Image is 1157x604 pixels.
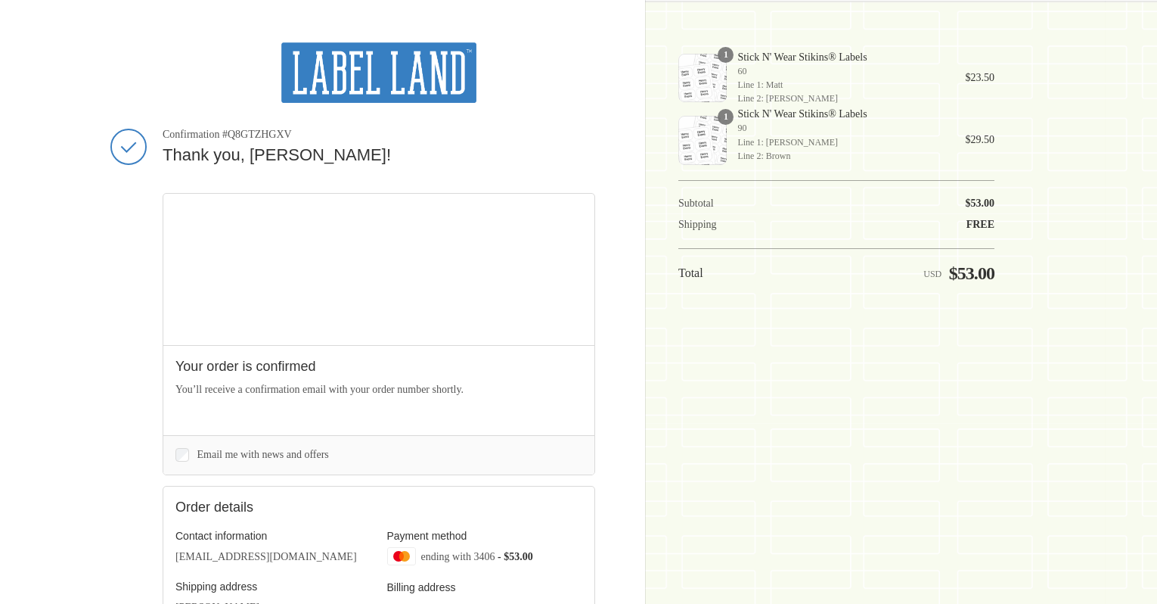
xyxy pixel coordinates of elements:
[175,551,357,562] bdo: [EMAIL_ADDRESS][DOMAIN_NAME]
[737,51,944,64] span: Stick N' Wear Stikins® Labels
[737,121,944,135] span: 90
[678,116,727,164] img: Stick N' Wear Stikins® Labels - 90
[678,266,703,279] span: Total
[737,135,944,149] span: Line 1: [PERSON_NAME]
[737,149,944,163] span: Line 2: Brown
[718,109,734,125] span: 1
[281,42,476,103] img: Label Land
[678,54,727,102] img: Stick N' Wear Stikins® Labels - 60
[175,580,371,593] h3: Shipping address
[737,92,944,105] span: Line 2: [PERSON_NAME]
[175,499,379,516] h2: Order details
[175,381,582,397] p: You’ll receive a confirmation email with your order number shortly.
[163,194,595,345] iframe: Google map displaying pin point of shipping address: Thompson's Station, Tennessee
[949,263,994,283] span: $53.00
[163,128,595,142] span: Confirmation #Q8GTZHGXV
[387,529,583,543] h3: Payment method
[197,449,329,460] span: Email me with news and offers
[737,78,944,92] span: Line 1: Matt
[737,107,944,121] span: Stick N' Wear Stikins® Labels
[175,529,371,543] h3: Contact information
[966,198,995,209] span: $53.00
[421,550,495,562] span: ending with 3406
[966,134,995,145] span: $29.50
[966,219,994,230] span: Free
[966,72,995,83] span: $23.50
[718,47,734,63] span: 1
[175,358,582,375] h2: Your order is confirmed
[678,197,775,210] th: Subtotal
[387,581,583,594] h3: Billing address
[498,550,533,562] span: - $53.00
[737,64,944,78] span: 60
[163,145,595,167] h2: Thank you, [PERSON_NAME]!
[923,269,941,279] span: USD
[678,219,717,230] span: Shipping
